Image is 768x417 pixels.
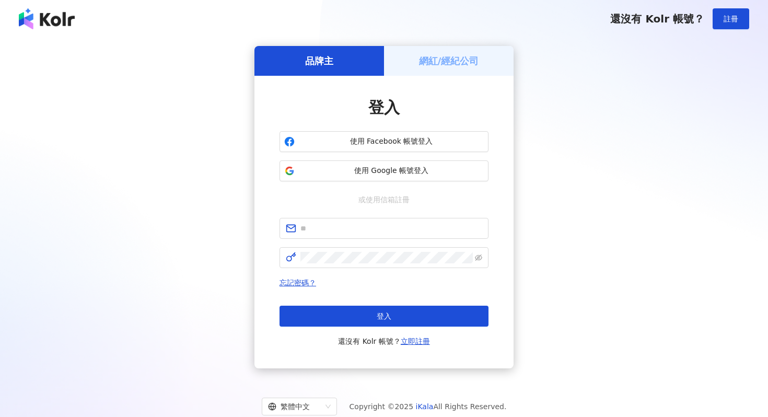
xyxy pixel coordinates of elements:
[280,131,488,152] button: 使用 Facebook 帳號登入
[368,98,400,117] span: 登入
[338,335,430,348] span: 還沒有 Kolr 帳號？
[350,400,507,413] span: Copyright © 2025 All Rights Reserved.
[280,160,488,181] button: 使用 Google 帳號登入
[305,54,333,67] h5: 品牌主
[351,194,417,205] span: 或使用信箱註冊
[19,8,75,29] img: logo
[419,54,479,67] h5: 網紅/經紀公司
[610,13,704,25] span: 還沒有 Kolr 帳號？
[299,166,484,176] span: 使用 Google 帳號登入
[280,306,488,327] button: 登入
[268,398,321,415] div: 繁體中文
[401,337,430,345] a: 立即註冊
[416,402,434,411] a: iKala
[475,254,482,261] span: eye-invisible
[377,312,391,320] span: 登入
[713,8,749,29] button: 註冊
[724,15,738,23] span: 註冊
[299,136,484,147] span: 使用 Facebook 帳號登入
[280,279,316,287] a: 忘記密碼？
